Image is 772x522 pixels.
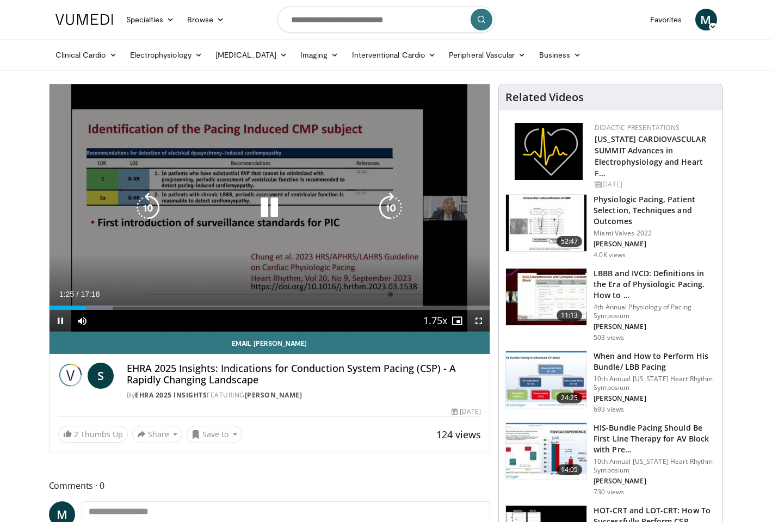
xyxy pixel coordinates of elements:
[594,488,624,496] p: 730 views
[594,194,716,227] h3: Physiologic Pacing, Patient Selection, Techniques and Outcomes
[505,194,716,259] a: 52:47 Physiologic Pacing, Patient Selection, Techniques and Outcomes Miami Valves 2022 [PERSON_NA...
[209,44,294,66] a: [MEDICAL_DATA]
[181,9,231,30] a: Browse
[594,322,716,331] p: [PERSON_NAME]
[81,290,100,299] span: 17:18
[594,229,716,238] p: Miami Valves 2022
[187,426,242,443] button: Save to
[50,84,490,332] video-js: Video Player
[594,303,716,320] p: 4th Annual Physiology of Pacing Symposium
[505,422,716,496] a: 14:05 HIS-Bundle Pacing Should Be First Line Therapy for AV Block with Pre… 10th Annual [US_STATE...
[468,310,490,332] button: Fullscreen
[595,134,706,178] a: [US_STATE] CARDIOVASCULAR SUMMIT Advances in Electrophysiology and Heart F…
[594,268,716,301] h3: LBBB and IVCD: Definitions in the Era of Physiologic Pacing. How to …
[515,123,583,180] img: 1860aa7a-ba06-47e3-81a4-3dc728c2b4cf.png.150x105_q85_autocrop_double_scale_upscale_version-0.2.png
[505,91,584,104] h4: Related Videos
[506,269,586,325] img: 62bf89af-a4c3-4b3c-90b3-0af38275aae3.150x105_q85_crop-smart_upscale.jpg
[77,290,79,299] span: /
[127,363,481,386] h4: EHRA 2025 Insights: Indications for Conduction System Pacing (CSP) - A Rapidly Changing Landscape
[59,290,74,299] span: 1:25
[74,429,78,439] span: 2
[594,394,716,403] p: [PERSON_NAME]
[644,9,689,30] a: Favorites
[50,310,71,332] button: Pause
[594,477,716,486] p: [PERSON_NAME]
[424,310,446,332] button: Playback Rate
[49,44,123,66] a: Clinical Cardio
[277,7,495,33] input: Search topics, interventions
[594,351,716,372] h3: When and How to Perform His Bundle/ LBB Pacing
[506,195,586,251] img: afb51a12-79cb-48e6-a9ec-10161d1361b5.150x105_q85_crop-smart_upscale.jpg
[557,464,583,475] span: 14:05
[533,44,588,66] a: Business
[345,44,443,66] a: Interventional Cardio
[50,332,490,354] a: Email [PERSON_NAME]
[557,310,583,321] span: 11:13
[594,457,716,475] p: 10th Annual [US_STATE] Heart Rhythm Symposium
[132,426,183,443] button: Share
[505,268,716,342] a: 11:13 LBBB and IVCD: Definitions in the Era of Physiologic Pacing. How to … 4th Annual Physiology...
[127,390,481,400] div: By FEATURING
[245,390,302,400] a: [PERSON_NAME]
[58,426,128,443] a: 2 Thumbs Up
[49,478,491,493] span: Comments 0
[50,306,490,310] div: Progress Bar
[446,310,468,332] button: Enable picture-in-picture mode
[71,310,93,332] button: Mute
[506,423,586,480] img: 6e00c706-d2f4-412f-bb74-281dc1f444ac.150x105_q85_crop-smart_upscale.jpg
[123,44,209,66] a: Electrophysiology
[594,240,716,248] p: [PERSON_NAME]
[135,390,207,400] a: EHRA 2025 Insights
[594,375,716,392] p: 10th Annual [US_STATE] Heart Rhythm Symposium
[88,363,114,389] a: S
[294,44,345,66] a: Imaging
[695,9,717,30] a: M
[557,236,583,247] span: 52:47
[594,333,624,342] p: 503 views
[120,9,181,30] a: Specialties
[55,14,113,25] img: VuMedi Logo
[595,123,714,133] div: Didactic Presentations
[594,251,626,259] p: 4.0K views
[506,351,586,408] img: 26f76bec-f21f-4033-a509-d318a599fea9.150x105_q85_crop-smart_upscale.jpg
[452,407,481,417] div: [DATE]
[442,44,532,66] a: Peripheral Vascular
[58,363,84,389] img: EHRA 2025 Insights
[595,179,714,189] div: [DATE]
[436,428,481,441] span: 124 views
[594,405,624,414] p: 693 views
[505,351,716,414] a: 24:25 When and How to Perform His Bundle/ LBB Pacing 10th Annual [US_STATE] Heart Rhythm Symposiu...
[594,422,716,455] h3: HIS-Bundle Pacing Should Be First Line Therapy for AV Block with Pre…
[557,393,583,403] span: 24:25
